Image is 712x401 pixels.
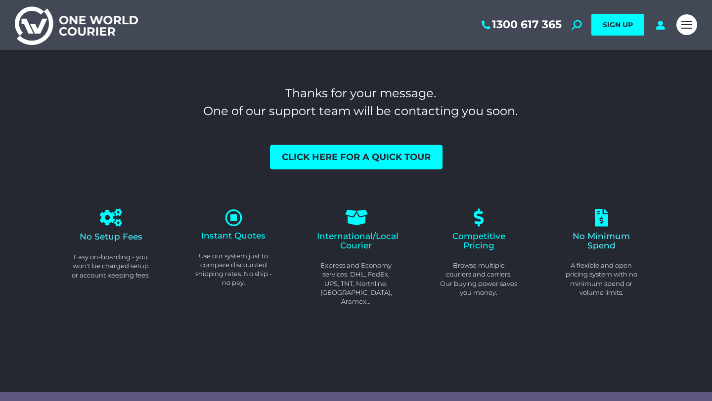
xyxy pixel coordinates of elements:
[676,14,697,35] a: Mobile menu icon
[591,14,644,36] a: SIGN UP
[201,231,266,241] span: Instant Quotes
[603,20,633,29] span: SIGN UP
[72,252,150,280] p: Easy on-boarding - you won't be charged setup or account keeping fees.
[317,261,395,306] p: Express and Economy services. DHL, FedEx, UPS, TNT, Northline, [GEOGRAPHIC_DATA], Aramex...
[194,251,272,287] p: Use our system just to compare discounted shipping rates. No ship - no pay.
[80,232,142,241] span: No Setup Fees
[440,261,518,297] p: Browse multiple couriers and carriers. Our buying power saves you money.
[270,145,443,169] a: Click here for a quick tour
[452,231,505,250] span: Competitive Pricing
[573,231,630,250] span: No Minimum Spend
[562,261,640,297] p: A flexible and open pricing system with no minimum spend or volume limits.
[15,5,138,45] img: One World Courier
[282,153,431,161] span: Click here for a quick tour
[317,231,399,250] span: International/Local Courier
[480,18,562,31] a: 1300 617 365
[68,84,653,120] h3: Thanks for your message. One of our support team will be contacting you soon.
